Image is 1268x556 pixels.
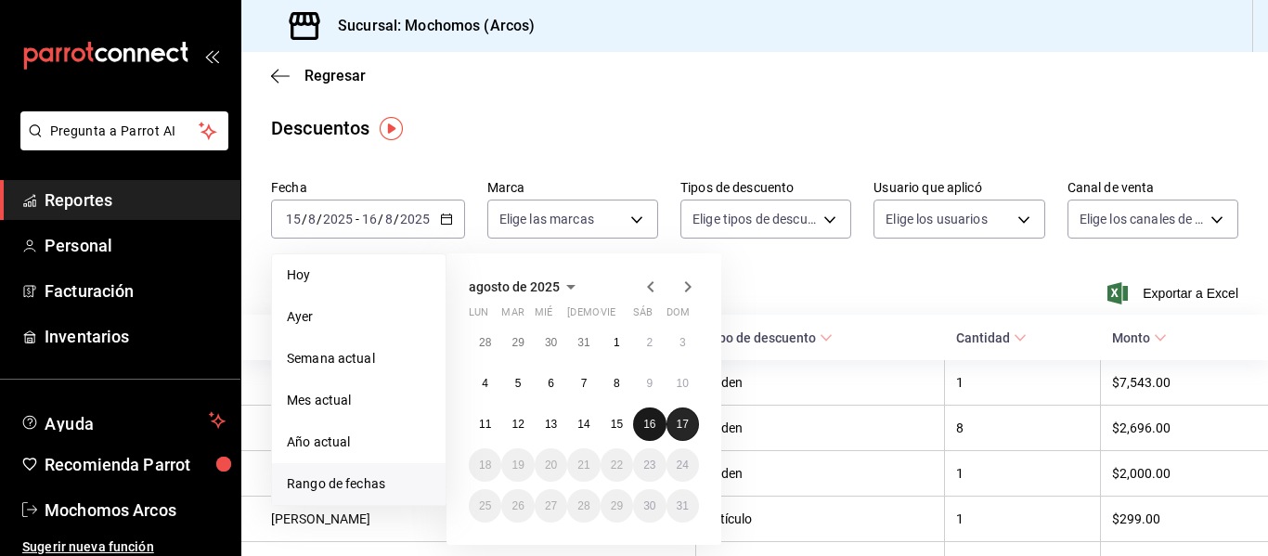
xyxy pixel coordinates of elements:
abbr: 20 de agosto de 2025 [545,459,557,472]
abbr: 26 de agosto de 2025 [511,499,524,512]
button: 28 de julio de 2025 [469,326,501,359]
button: 7 de agosto de 2025 [567,367,600,400]
span: Ayuda [45,409,201,432]
button: 11 de agosto de 2025 [469,407,501,441]
th: $7,543.00 [1101,360,1268,406]
button: 4 de agosto de 2025 [469,367,501,400]
span: Monto [1112,330,1167,345]
abbr: 9 de agosto de 2025 [646,377,653,390]
abbr: lunes [469,306,488,326]
span: Pregunta a Parrot AI [50,122,200,141]
button: 12 de agosto de 2025 [501,407,534,441]
abbr: 23 de agosto de 2025 [643,459,655,472]
button: 8 de agosto de 2025 [601,367,633,400]
span: Cantidad [956,330,1027,345]
label: Marca [487,181,658,194]
span: Recomienda Parrot [45,452,226,477]
button: 16 de agosto de 2025 [633,407,666,441]
img: Tooltip marker [380,117,403,140]
span: Año actual [287,433,431,452]
abbr: 1 de agosto de 2025 [614,336,620,349]
abbr: 17 de agosto de 2025 [677,418,689,431]
abbr: 19 de agosto de 2025 [511,459,524,472]
button: open_drawer_menu [204,48,219,63]
button: 22 de agosto de 2025 [601,448,633,482]
abbr: 22 de agosto de 2025 [611,459,623,472]
span: Inventarios [45,324,226,349]
button: 19 de agosto de 2025 [501,448,534,482]
th: 8 [945,406,1101,451]
abbr: 28 de julio de 2025 [479,336,491,349]
abbr: sábado [633,306,653,326]
span: Facturación [45,278,226,304]
th: $2,696.00 [1101,406,1268,451]
abbr: 24 de agosto de 2025 [677,459,689,472]
label: Fecha [271,181,465,194]
abbr: 31 de agosto de 2025 [677,499,689,512]
abbr: 29 de agosto de 2025 [611,499,623,512]
label: Canal de venta [1067,181,1238,194]
th: [PERSON_NAME] [241,497,695,542]
abbr: 12 de agosto de 2025 [511,418,524,431]
abbr: 13 de agosto de 2025 [545,418,557,431]
th: $299.00 [1101,497,1268,542]
button: 17 de agosto de 2025 [666,407,699,441]
abbr: 15 de agosto de 2025 [611,418,623,431]
button: 31 de agosto de 2025 [666,489,699,523]
button: 3 de agosto de 2025 [666,326,699,359]
abbr: 28 de agosto de 2025 [577,499,589,512]
abbr: 25 de agosto de 2025 [479,499,491,512]
abbr: 30 de julio de 2025 [545,336,557,349]
span: Ayer [287,307,431,327]
th: 1 [945,451,1101,497]
button: 27 de agosto de 2025 [535,489,567,523]
abbr: 31 de julio de 2025 [577,336,589,349]
button: 6 de agosto de 2025 [535,367,567,400]
button: 26 de agosto de 2025 [501,489,534,523]
span: Mochomos Arcos [45,498,226,523]
input: -- [361,212,378,226]
span: / [394,212,399,226]
span: Elige los usuarios [886,210,987,228]
abbr: domingo [666,306,690,326]
abbr: martes [501,306,524,326]
span: Regresar [304,67,366,84]
th: Orden [695,360,945,406]
abbr: 16 de agosto de 2025 [643,418,655,431]
button: 30 de julio de 2025 [535,326,567,359]
button: 23 de agosto de 2025 [633,448,666,482]
h3: Sucursal: Mochomos (Arcos) [323,15,535,37]
span: / [317,212,322,226]
abbr: 30 de agosto de 2025 [643,499,655,512]
span: Elige las marcas [499,210,594,228]
button: 15 de agosto de 2025 [601,407,633,441]
span: Rango de fechas [287,474,431,494]
th: [PERSON_NAME] SAN [PERSON_NAME] [241,406,695,451]
button: Pregunta a Parrot AI [20,111,228,150]
abbr: 14 de agosto de 2025 [577,418,589,431]
th: 1 [945,360,1101,406]
button: 2 de agosto de 2025 [633,326,666,359]
button: 25 de agosto de 2025 [469,489,501,523]
button: 1 de agosto de 2025 [601,326,633,359]
button: 28 de agosto de 2025 [567,489,600,523]
span: Semana actual [287,349,431,369]
button: 24 de agosto de 2025 [666,448,699,482]
button: 10 de agosto de 2025 [666,367,699,400]
button: 5 de agosto de 2025 [501,367,534,400]
abbr: miércoles [535,306,552,326]
abbr: 4 de agosto de 2025 [482,377,488,390]
th: Artículo [695,497,945,542]
abbr: 21 de agosto de 2025 [577,459,589,472]
button: Exportar a Excel [1111,282,1238,304]
input: ---- [322,212,354,226]
button: agosto de 2025 [469,276,582,298]
button: 18 de agosto de 2025 [469,448,501,482]
label: Usuario que aplicó [873,181,1044,194]
button: 31 de julio de 2025 [567,326,600,359]
span: agosto de 2025 [469,279,560,294]
button: Regresar [271,67,366,84]
abbr: 7 de agosto de 2025 [581,377,588,390]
